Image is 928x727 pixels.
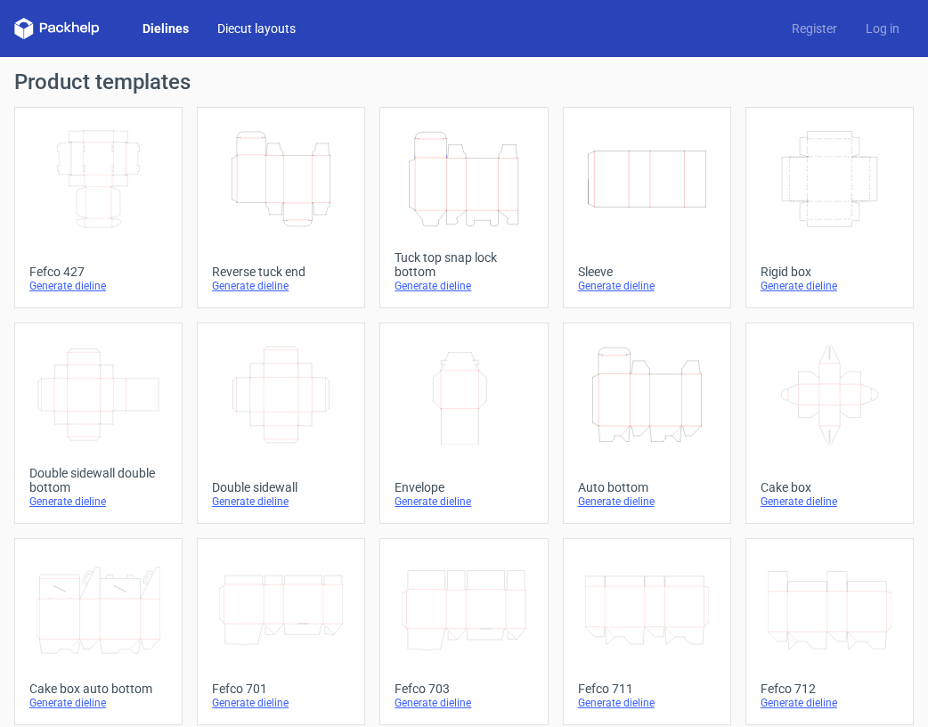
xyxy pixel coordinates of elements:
[203,20,310,37] a: Diecut layouts
[563,107,731,308] a: SleeveGenerate dieline
[851,20,914,37] a: Log in
[197,107,365,308] a: Reverse tuck endGenerate dieline
[395,480,533,494] div: Envelope
[761,494,899,509] div: Generate dieline
[14,538,183,725] a: Cake box auto bottomGenerate dieline
[563,538,731,725] a: Fefco 711Generate dieline
[578,494,716,509] div: Generate dieline
[578,279,716,293] div: Generate dieline
[29,494,167,509] div: Generate dieline
[212,279,350,293] div: Generate dieline
[14,323,183,524] a: Double sidewall double bottomGenerate dieline
[395,682,533,696] div: Fefco 703
[379,538,548,725] a: Fefco 703Generate dieline
[395,696,533,710] div: Generate dieline
[379,323,548,524] a: EnvelopeGenerate dieline
[761,682,899,696] div: Fefco 712
[212,682,350,696] div: Fefco 701
[29,466,167,494] div: Double sidewall double bottom
[197,538,365,725] a: Fefco 701Generate dieline
[395,494,533,509] div: Generate dieline
[761,696,899,710] div: Generate dieline
[14,71,914,93] h1: Product templates
[578,682,716,696] div: Fefco 711
[29,682,167,696] div: Cake box auto bottom
[761,265,899,279] div: Rigid box
[29,265,167,279] div: Fefco 427
[777,20,851,37] a: Register
[197,323,365,524] a: Double sidewallGenerate dieline
[745,538,914,725] a: Fefco 712Generate dieline
[745,323,914,524] a: Cake boxGenerate dieline
[379,107,548,308] a: Tuck top snap lock bottomGenerate dieline
[212,480,350,494] div: Double sidewall
[578,696,716,710] div: Generate dieline
[761,480,899,494] div: Cake box
[212,494,350,509] div: Generate dieline
[128,20,203,37] a: Dielines
[745,107,914,308] a: Rigid boxGenerate dieline
[578,265,716,279] div: Sleeve
[212,265,350,279] div: Reverse tuck end
[395,279,533,293] div: Generate dieline
[395,250,533,279] div: Tuck top snap lock bottom
[212,696,350,710] div: Generate dieline
[14,107,183,308] a: Fefco 427Generate dieline
[29,279,167,293] div: Generate dieline
[578,480,716,494] div: Auto bottom
[563,323,731,524] a: Auto bottomGenerate dieline
[761,279,899,293] div: Generate dieline
[29,696,167,710] div: Generate dieline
